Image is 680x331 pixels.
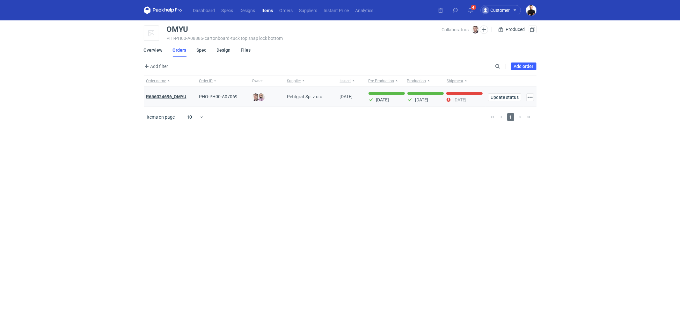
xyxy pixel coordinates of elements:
[321,6,352,14] a: Instant Price
[415,97,428,102] p: [DATE]
[147,114,175,120] span: Items on page
[488,93,521,101] button: Update status
[252,78,263,84] span: Owner
[144,43,163,57] a: Overview
[472,26,479,33] img: Maciej Sikora
[167,26,188,33] div: OMYU
[491,95,518,99] span: Update status
[217,43,231,57] a: Design
[199,78,213,84] span: Order ID
[352,6,377,14] a: Analytics
[376,97,389,102] p: [DATE]
[447,78,464,84] span: Shipment
[407,78,426,84] span: Production
[241,43,251,57] a: Files
[143,63,169,70] button: Add filter
[252,93,260,101] img: Maciej Sikora
[257,93,265,101] img: Klaudia Wiśniewska
[511,63,537,70] a: Add order
[146,78,166,84] span: Order name
[369,78,394,84] span: Pre-Production
[179,113,200,121] div: 10
[340,78,351,84] span: Issued
[287,78,301,84] span: Supplier
[203,36,230,41] span: • cartonboard
[366,76,406,86] button: Pre-Production
[199,94,238,99] span: PHO-PH00-A07069
[453,97,466,102] p: [DATE]
[479,26,488,34] button: Edit collaborators
[276,6,296,14] a: Orders
[480,5,526,15] button: Customer
[406,76,446,86] button: Production
[497,26,526,33] div: Produced
[190,6,218,14] a: Dashboard
[465,5,476,15] button: 4
[144,6,182,14] svg: Packhelp Pro
[143,63,168,70] span: Add filter
[340,94,353,99] span: 05/08/2025
[482,6,510,14] div: Customer
[287,93,322,100] span: Petitgraf Sp. z o.o
[284,86,337,107] div: Petitgraf Sp. z o.o
[167,36,442,41] div: PHI-PH00-A08886
[507,113,514,121] span: 1
[144,76,197,86] button: Order name
[526,5,537,16] img: Tomasz Kubiak
[237,6,259,14] a: Designs
[259,6,276,14] a: Items
[230,36,283,41] span: • tuck top snap lock bottom
[218,6,237,14] a: Specs
[337,76,366,86] button: Issued
[296,6,321,14] a: Suppliers
[442,27,469,32] span: Collaborators
[529,26,537,33] button: Duplicate Item
[173,43,186,57] a: Orders
[197,43,207,57] a: Spec
[196,76,249,86] button: Order ID
[146,94,186,99] a: R656024696_OMYU
[494,63,514,70] input: Search
[446,76,486,86] button: Shipment
[284,76,337,86] button: Supplier
[526,93,534,101] button: Actions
